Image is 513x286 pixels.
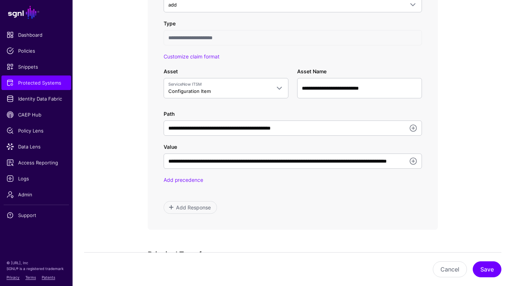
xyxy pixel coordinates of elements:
span: Data Lens [7,143,66,150]
span: Configuration Item [168,88,211,94]
span: Add Response [175,204,212,211]
span: CAEP Hub [7,111,66,118]
a: Protected Systems [1,75,71,90]
label: Path [164,110,175,118]
p: © [URL], Inc [7,260,66,266]
a: Logs [1,171,71,186]
a: Access Reporting [1,155,71,170]
span: Protected Systems [7,79,66,86]
a: Privacy [7,275,20,279]
button: Save [473,261,501,277]
label: Asset Name [297,68,327,75]
a: Identity Data Fabric [1,91,71,106]
label: Asset [164,68,178,75]
a: Snippets [1,60,71,74]
span: Admin [7,191,66,198]
span: Snippets [7,63,66,70]
span: Policies [7,47,66,54]
p: SGNL® is a registered trademark [7,266,66,271]
a: Policies [1,44,71,58]
span: Dashboard [7,31,66,38]
button: Cancel [433,261,467,277]
span: add [168,2,177,8]
a: CAEP Hub [1,107,71,122]
span: Policy Lens [7,127,66,134]
a: Policy Lens [1,123,71,138]
a: Dashboard [1,28,71,42]
a: Patents [42,275,55,279]
span: Support [7,212,66,219]
span: Logs [7,175,66,182]
a: SGNL [4,4,68,20]
a: Terms [25,275,36,279]
label: Type [164,20,176,27]
span: Identity Data Fabric [7,95,66,102]
span: ServiceNow ITSM [168,81,271,87]
a: Add precedence [164,177,203,183]
a: Data Lens [1,139,71,154]
a: Admin [1,187,71,202]
h3: Principal Transforms [148,250,438,259]
span: Access Reporting [7,159,66,166]
a: Customize claim format [164,53,219,60]
label: Value [164,143,177,151]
